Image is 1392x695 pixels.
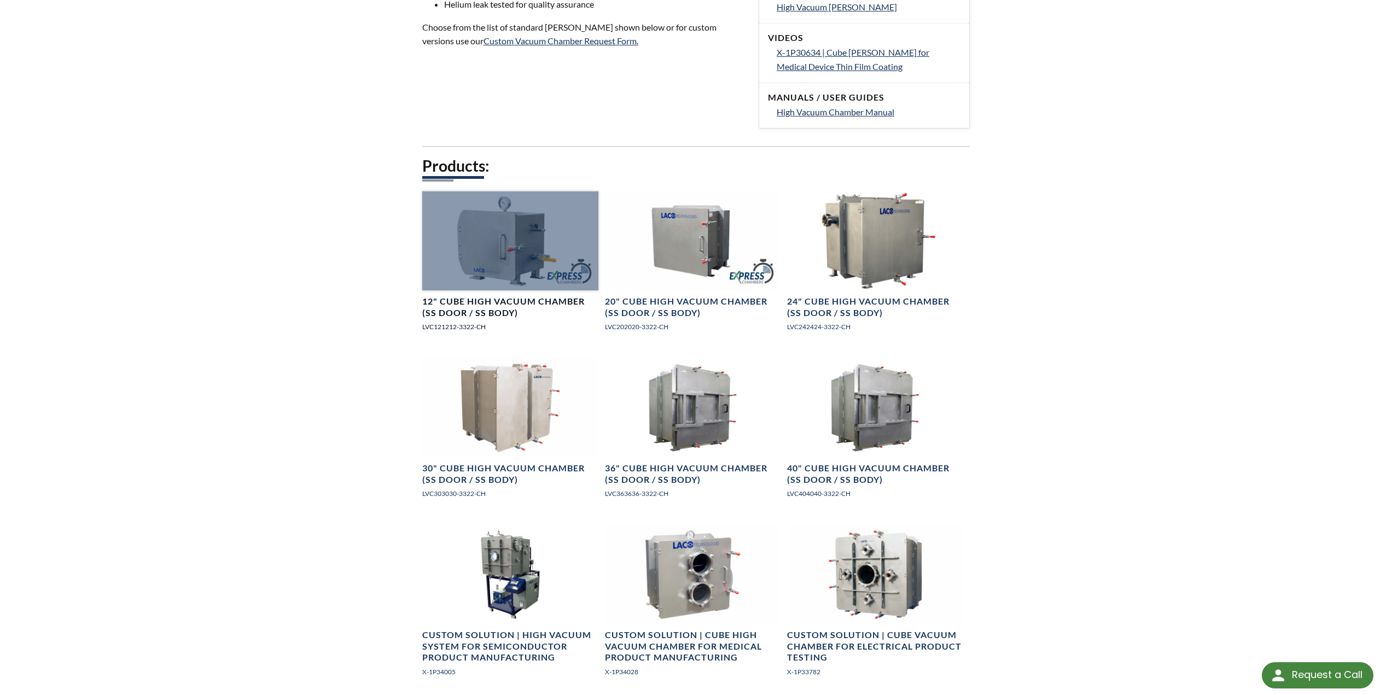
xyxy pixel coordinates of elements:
p: X-1P33782 [787,667,963,677]
h4: 40" Cube High Vacuum Chamber (SS Door / SS Body) [787,463,963,486]
a: LVC363636-3322-CH Vacuum Chamber with Hinged Door, left side angle view36" Cube High Vacuum Chamb... [605,358,781,507]
a: 24" Cube High Vacuum Chamber Acrylic Door Aluminum Body, front angled view24" Cube High Vacuum Ch... [787,191,963,341]
h4: Videos [768,32,960,44]
p: LVC242424-3322-CH [787,322,963,332]
h2: Products: [422,156,970,176]
p: LVC404040-3322-CH [787,488,963,499]
p: LVC202020-3322-CH [605,322,781,332]
h4: 30" Cube High Vacuum Chamber (SS Door / SS Body) [422,463,598,486]
h4: Custom Solution | Cube Vacuum Chamber for Electrical Product Testing [787,629,963,663]
h4: 36" Cube High Vacuum Chamber (SS Door / SS Body) [605,463,781,486]
h4: Custom Solution | High Vacuum System for Semiconductor Product Manufacturing [422,629,598,663]
h4: Manuals / User Guides [768,92,960,103]
a: Cube High Vacuum Chamber, angled front viewCustom Solution | Cube Vacuum Chamber for Electrical P... [787,525,963,686]
h4: 20" Cube High Vacuum Chamber (SS Door / SS Body) [605,296,781,319]
h4: 12" Cube High Vacuum Chamber (SS Door / SS Body) [422,296,598,319]
div: Request a Call [1292,662,1362,687]
span: High Vacuum [PERSON_NAME] [777,2,897,12]
img: round button [1269,667,1287,684]
a: LVC121212-3322-CH Express Chamber, angled view12" Cube High Vacuum Chamber (SS Door / SS Body)LVC... [422,191,598,341]
p: LVC363636-3322-CH [605,488,781,499]
p: LVC121212-3322-CH [422,322,598,332]
p: LVC303030-3322-CH [422,488,598,499]
a: Custom Vacuum Chamber Request Form. [484,36,638,46]
p: Choose from the list of standard [PERSON_NAME] shown below or for custom versions use our [422,20,745,48]
span: High Vacuum Chamber Manual [777,107,894,117]
a: LVC202020-3322-CH Express Chamber, right side angled view20" Cube High Vacuum Chamber (SS Door / ... [605,191,781,341]
span: X-1P30634 | Cube [PERSON_NAME] for Medical Device Thin Film Coating [777,47,929,72]
p: X-1P34028 [605,667,781,677]
h4: Custom Solution | Cube High Vacuum Chamber for Medical Product Manufacturing [605,629,781,663]
a: X-1P30634 | Cube [PERSON_NAME] for Medical Device Thin Film Coating [777,45,960,73]
a: High Vacuum Chamber Manual [777,105,960,119]
a: LVC303030-3322-CH SS Vacuum Chamber left side angle view30" Cube High Vacuum Chamber (SS Door / S... [422,358,598,507]
a: Custom Thermal Vacuum System - X-1P34005Custom Solution | High Vacuum System for Semiconductor Pr... [422,525,598,686]
a: LVC404040-3322-CH Cube Vacuum Chamber angle view40" Cube High Vacuum Chamber (SS Door / SS Body)L... [787,358,963,507]
h4: 24" Cube High Vacuum Chamber (SS Door / SS Body) [787,296,963,319]
a: High Vacuum Cube Chamber, angled viewCustom Solution | Cube High Vacuum Chamber for Medical Produ... [605,525,781,686]
p: X-1P34005 [422,667,598,677]
div: Request a Call [1262,662,1373,688]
